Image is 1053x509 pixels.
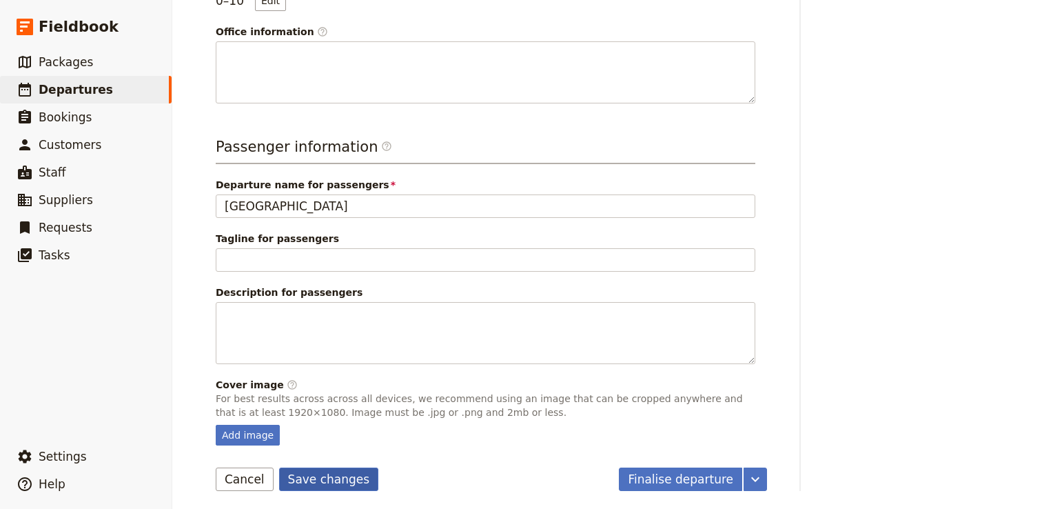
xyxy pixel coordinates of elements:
[216,137,755,164] h3: Passenger information
[216,302,755,364] textarea: Description for passengers
[744,468,767,491] button: More actions
[381,141,392,152] span: ​
[216,194,755,218] input: Departure name for passengers
[216,248,755,272] input: Tagline for passengers
[39,17,119,37] span: Fieldbook
[216,392,755,419] p: For best results across across all devices, we recommend using an image that can be cropped anywh...
[39,138,101,152] span: Customers
[216,425,280,446] div: Add image
[216,378,755,392] div: Cover image
[39,83,113,97] span: Departures
[619,468,742,491] button: Finalise departure
[317,26,328,37] span: ​
[216,232,755,246] span: Tagline for passengers
[216,25,755,39] span: Office information
[216,286,755,299] span: Description for passengers
[39,193,93,207] span: Suppliers
[216,468,274,491] button: Cancel
[39,166,66,179] span: Staff
[39,477,65,491] span: Help
[381,141,392,157] span: ​
[39,55,93,69] span: Packages
[216,178,755,192] span: Departure name for passengers
[279,468,379,491] button: Save changes
[39,110,92,124] span: Bookings
[39,248,70,262] span: Tasks
[216,41,755,103] textarea: Office information​
[39,450,87,463] span: Settings
[39,221,92,234] span: Requests
[287,379,298,390] span: ​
